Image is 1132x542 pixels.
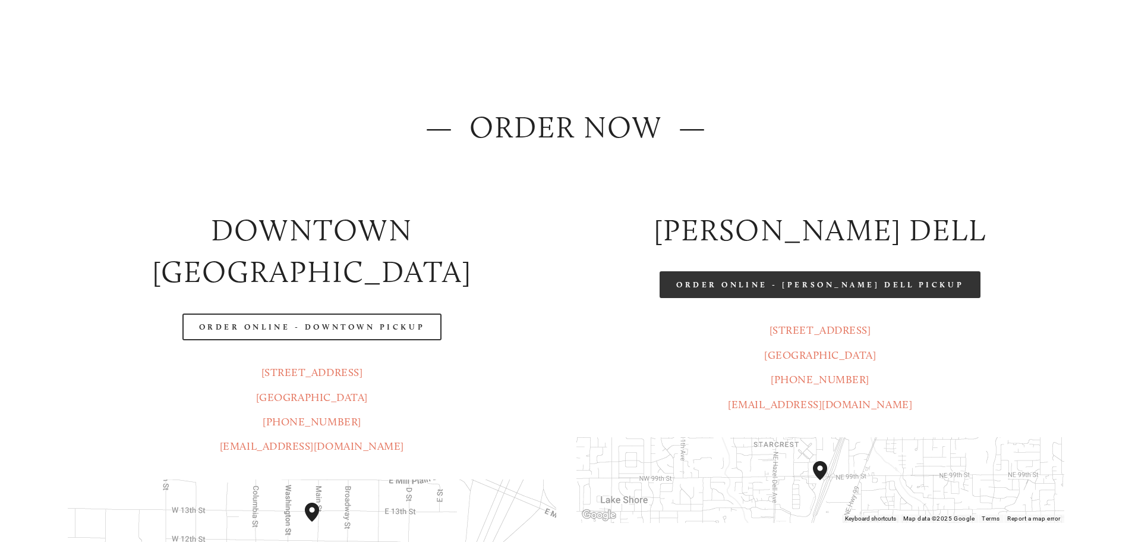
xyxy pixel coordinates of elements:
h2: — ORDER NOW — [68,106,1064,149]
a: [GEOGRAPHIC_DATA] [764,349,876,362]
a: [PHONE_NUMBER] [263,415,361,428]
img: Google [579,507,619,523]
h2: Downtown [GEOGRAPHIC_DATA] [68,209,556,294]
a: Order Online - [PERSON_NAME] Dell Pickup [660,271,980,298]
button: Keyboard shortcuts [845,515,896,523]
h2: [PERSON_NAME] DELL [576,209,1064,252]
a: Order Online - Downtown pickup [182,314,442,340]
a: [GEOGRAPHIC_DATA] [256,391,368,404]
a: Report a map error [1007,515,1061,522]
span: Map data ©2025 Google [903,515,975,522]
a: Terms [982,515,1000,522]
a: [EMAIL_ADDRESS][DOMAIN_NAME] [728,398,912,411]
div: Amaro's Table 816 Northeast 98th Circle Vancouver, WA, 98665, United States [813,461,841,499]
div: Amaro's Table 1220 Main Street vancouver, United States [305,503,333,541]
a: [PHONE_NUMBER] [771,373,869,386]
a: Open this area in Google Maps (opens a new window) [579,507,619,523]
a: [STREET_ADDRESS] [261,366,363,379]
a: [EMAIL_ADDRESS][DOMAIN_NAME] [220,440,404,453]
a: [STREET_ADDRESS] [770,324,871,337]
